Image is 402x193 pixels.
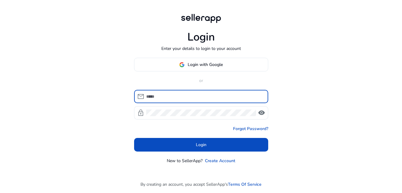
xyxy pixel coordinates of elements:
[134,58,268,71] button: Login with Google
[137,109,144,116] span: lock
[228,181,262,188] a: Terms Of Service
[188,61,223,68] span: Login with Google
[233,126,268,132] a: Forgot Password?
[161,45,241,52] p: Enter your details to login to your account
[187,31,215,44] h1: Login
[137,93,144,100] span: mail
[134,138,268,152] button: Login
[134,77,268,84] p: or
[205,158,235,164] a: Create Account
[196,142,206,148] span: Login
[258,109,265,116] span: visibility
[167,158,203,164] p: New to SellerApp?
[179,62,185,67] img: google-logo.svg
